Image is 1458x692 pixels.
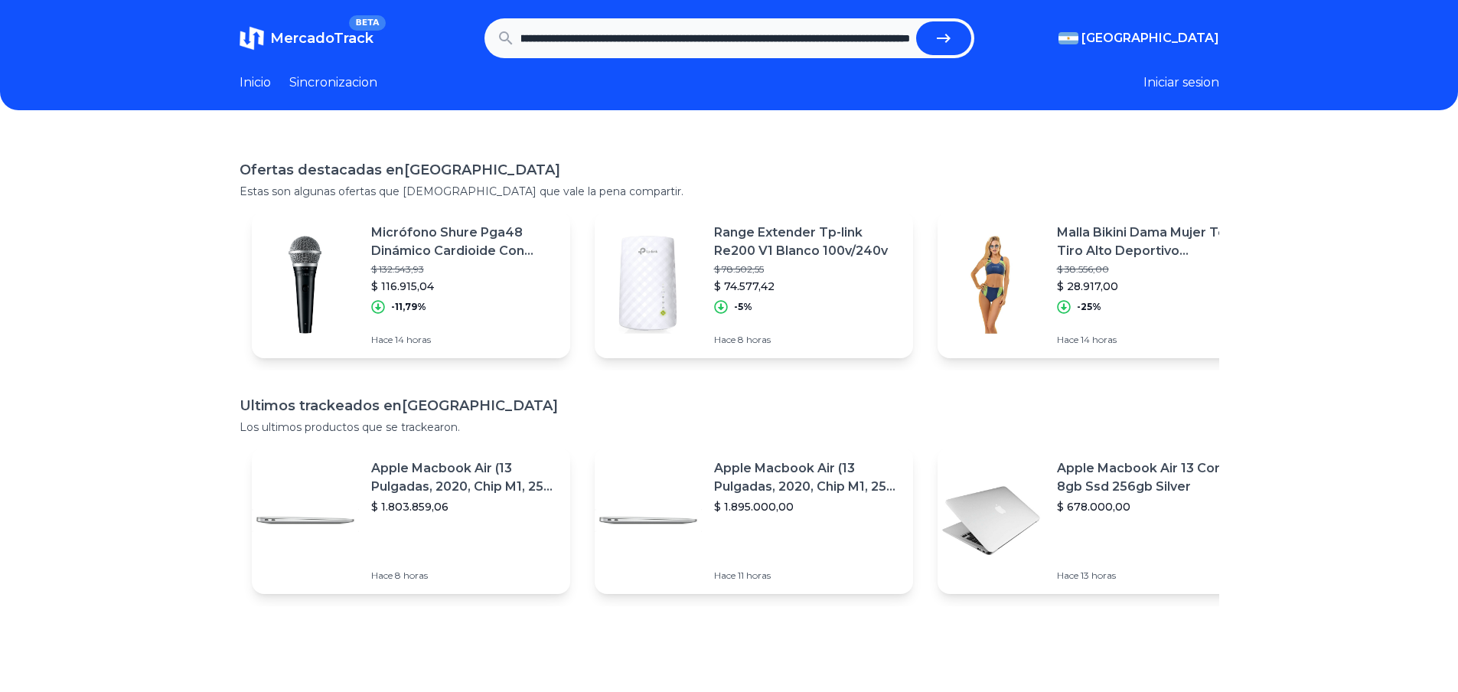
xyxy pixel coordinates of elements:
p: Apple Macbook Air (13 Pulgadas, 2020, Chip M1, 256 Gb De Ssd, 8 Gb De Ram) - Plata [371,459,558,496]
button: Iniciar sesion [1143,73,1219,92]
p: $ 78.502,55 [714,263,901,276]
p: Hace 14 horas [1057,334,1244,346]
p: $ 1.895.000,00 [714,499,901,514]
p: -25% [1077,301,1101,313]
h1: Ofertas destacadas en [GEOGRAPHIC_DATA] [240,159,1219,181]
p: Los ultimos productos que se trackearon. [240,419,1219,435]
p: Apple Macbook Air 13 Core I5 8gb Ssd 256gb Silver [1057,459,1244,496]
a: MercadoTrackBETA [240,26,373,51]
a: Sincronizacion [289,73,377,92]
p: $ 116.915,04 [371,279,558,294]
p: Range Extender Tp-link Re200 V1 Blanco 100v/240v [714,224,901,260]
p: $ 38.556,00 [1057,263,1244,276]
a: Inicio [240,73,271,92]
img: MercadoTrack [240,26,264,51]
p: Hace 13 horas [1057,570,1244,582]
p: $ 678.000,00 [1057,499,1244,514]
a: Featured imageMalla Bikini Dama Mujer Top Tiro Alto Deportivo Combinado$ 38.556,00$ 28.917,00-25%... [938,211,1256,358]
span: MercadoTrack [270,30,373,47]
a: Featured imageApple Macbook Air (13 Pulgadas, 2020, Chip M1, 256 Gb De Ssd, 8 Gb De Ram) - Plata$... [595,447,913,594]
a: Featured imageApple Macbook Air 13 Core I5 8gb Ssd 256gb Silver$ 678.000,00Hace 13 horas [938,447,1256,594]
span: [GEOGRAPHIC_DATA] [1081,29,1219,47]
p: Estas son algunas ofertas que [DEMOGRAPHIC_DATA] que vale la pena compartir. [240,184,1219,199]
img: Featured image [595,467,702,574]
a: Featured imageApple Macbook Air (13 Pulgadas, 2020, Chip M1, 256 Gb De Ssd, 8 Gb De Ram) - Plata$... [252,447,570,594]
p: Hace 11 horas [714,570,901,582]
img: Featured image [252,467,359,574]
img: Featured image [595,231,702,338]
p: -5% [734,301,752,313]
p: Hace 14 horas [371,334,558,346]
img: Featured image [252,231,359,338]
h1: Ultimos trackeados en [GEOGRAPHIC_DATA] [240,395,1219,416]
p: $ 74.577,42 [714,279,901,294]
a: Featured imageRange Extender Tp-link Re200 V1 Blanco 100v/240v$ 78.502,55$ 74.577,42-5%Hace 8 horas [595,211,913,358]
img: Featured image [938,467,1045,574]
p: Apple Macbook Air (13 Pulgadas, 2020, Chip M1, 256 Gb De Ssd, 8 Gb De Ram) - Plata [714,459,901,496]
p: -11,79% [391,301,426,313]
p: $ 1.803.859,06 [371,499,558,514]
img: Featured image [938,231,1045,338]
span: BETA [349,15,385,31]
p: $ 28.917,00 [1057,279,1244,294]
a: Featured imageMicrófono Shure Pga48 Dinámico Cardioide Con Cable Xlr 4.5m$ 132.543,93$ 116.915,04... [252,211,570,358]
p: Micrófono Shure Pga48 Dinámico Cardioide Con Cable Xlr 4.5m [371,224,558,260]
p: Hace 8 horas [371,570,558,582]
p: Malla Bikini Dama Mujer Top Tiro Alto Deportivo Combinado [1057,224,1244,260]
button: [GEOGRAPHIC_DATA] [1058,29,1219,47]
p: Hace 8 horas [714,334,901,346]
img: Argentina [1058,32,1078,44]
p: $ 132.543,93 [371,263,558,276]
